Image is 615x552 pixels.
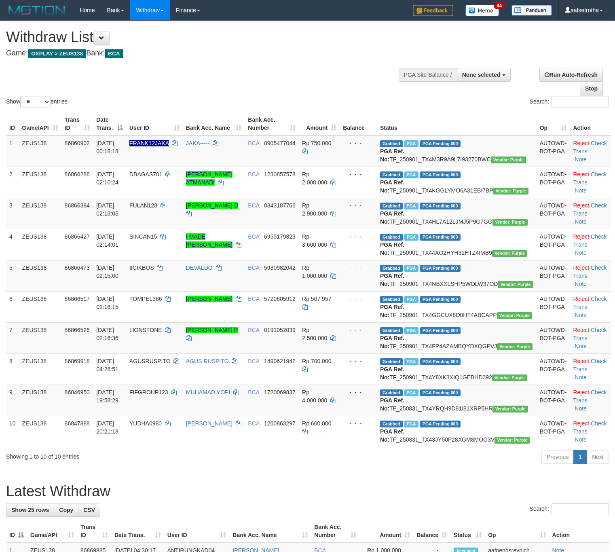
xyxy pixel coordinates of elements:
[183,112,245,135] th: Bank Acc. Name: activate to sort column ascending
[573,296,607,310] a: Check Trans
[6,416,19,447] td: 10
[497,312,532,319] span: Vendor URL: https://trx4.1velocity.biz
[537,385,570,416] td: AUTOWD-BOT-PGA
[65,358,90,364] span: 86869918
[570,135,611,167] td: · ·
[186,420,232,427] a: [PERSON_NAME]
[28,49,86,58] span: OXPLAY > ZEUS138
[404,265,418,272] span: Marked by aafpengsreynich
[580,82,603,95] a: Stop
[343,326,374,334] div: - - -
[6,4,68,16] img: MOTION_logo.png
[65,202,90,209] span: 86866394
[377,135,537,167] td: TF_250901_TX4M3R9A9L7I93270BWC
[537,260,570,291] td: AUTOWD-BOT-PGA
[343,201,374,209] div: - - -
[129,296,162,302] span: TOMPEL366
[573,327,589,333] a: Reject
[96,202,118,217] span: [DATE] 02:13:05
[343,264,374,272] div: - - -
[343,419,374,427] div: - - -
[575,156,587,163] a: Note
[570,229,611,260] td: · ·
[302,233,327,248] span: Rp 3.600.000
[573,264,589,271] a: Reject
[404,140,418,147] span: Marked by aafpengsreynich
[380,421,403,427] span: Grabbed
[498,281,533,288] span: Vendor URL: https://trx4.1velocity.biz
[587,450,609,464] a: Next
[186,140,209,146] a: JAKA-----
[83,507,95,513] span: CSV
[78,503,100,517] a: CSV
[380,296,403,303] span: Grabbed
[377,229,537,260] td: TF_250901_TX44AO2HYH32HTZ4IMB9
[343,170,374,178] div: - - -
[573,233,607,248] a: Check Trans
[537,135,570,167] td: AUTOWD-BOT-PGA
[377,291,537,322] td: TF_250901_TX4GGCUX8D0HT4ABCAPP
[6,520,27,543] th: ID: activate to sort column descending
[420,327,461,334] span: PGA Pending
[186,233,232,248] a: I MADE [PERSON_NAME]
[264,233,296,240] span: Copy 6955179823 to clipboard
[96,233,118,248] span: [DATE] 02:14:01
[129,327,162,333] span: LIONSTONE
[6,353,19,385] td: 8
[19,322,61,353] td: ZEUS138
[96,389,118,404] span: [DATE] 19:58:29
[77,520,111,543] th: Trans ID: activate to sort column ascending
[420,203,461,209] span: PGA Pending
[93,112,126,135] th: Date Trans.: activate to sort column descending
[570,167,611,198] td: · ·
[248,171,259,178] span: BCA
[573,264,607,279] a: Check Trans
[186,327,238,333] a: [PERSON_NAME] P
[380,389,403,396] span: Grabbed
[380,273,404,287] b: PGA Ref. No:
[575,312,587,318] a: Note
[573,140,589,146] a: Reject
[465,5,499,16] img: Button%20Memo.svg
[575,436,587,443] a: Note
[492,250,527,257] span: Vendor URL: https://trx4.1velocity.biz
[380,304,404,318] b: PGA Ref. No:
[6,229,19,260] td: 4
[420,171,461,178] span: PGA Pending
[399,68,457,82] div: PGA Site Balance /
[380,171,403,178] span: Grabbed
[6,483,609,499] h1: Latest Withdraw
[377,353,537,385] td: TF_250901_TX4Y8XK3XIQ1GEBHD392
[404,358,418,365] span: Marked by aafpengsreynich
[248,327,259,333] span: BCA
[6,385,19,416] td: 9
[549,520,609,543] th: Action
[248,202,259,209] span: BCA
[575,187,587,194] a: Note
[552,96,609,108] input: Search:
[129,202,157,209] span: FULAN128
[245,112,299,135] th: Bank Acc. Number: activate to sort column ascending
[495,437,530,444] span: Vendor URL: https://trx4.1velocity.biz
[96,264,118,279] span: [DATE] 02:15:00
[129,233,157,240] span: SINCAN15
[570,198,611,229] td: · ·
[19,260,61,291] td: ZEUS138
[302,296,331,302] span: Rp 507.957
[573,358,607,372] a: Check Trans
[6,198,19,229] td: 3
[96,171,118,186] span: [DATE] 02:10:24
[573,327,607,341] a: Check Trans
[359,520,413,543] th: Amount: activate to sort column ascending
[248,420,259,427] span: BCA
[96,420,118,435] span: [DATE] 20:21:18
[537,416,570,447] td: AUTOWD-BOT-PGA
[264,389,296,395] span: Copy 1720069837 to clipboard
[573,420,589,427] a: Reject
[380,366,404,381] b: PGA Ref. No:
[537,322,570,353] td: AUTOWD-BOT-PGA
[573,171,607,186] a: Check Trans
[186,264,213,271] a: DEVALDO
[413,5,453,16] img: Feedback.jpg
[19,416,61,447] td: ZEUS138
